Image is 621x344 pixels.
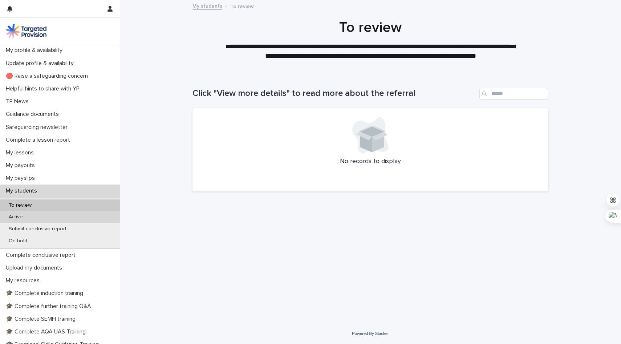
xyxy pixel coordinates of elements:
[3,111,65,118] p: Guidance documents
[3,277,45,284] p: My resources
[6,24,46,38] img: M5nRWzHhSzIhMunXDL62
[3,226,72,232] p: Submit conclusive report
[3,47,68,54] p: My profile & availability
[201,158,540,166] p: No records to display
[192,1,222,10] a: My students
[3,149,40,156] p: My lessons
[3,124,73,131] p: Safeguarding newsletter
[3,98,34,105] p: TP News
[3,202,37,209] p: To review
[230,2,254,10] p: To review
[3,162,41,169] p: My payouts
[3,328,92,335] p: 🎓 Complete AQA UAS Training
[3,187,43,194] p: My students
[3,316,81,323] p: 🎓 Complete SEMH training
[479,88,548,100] input: Search
[3,175,41,182] p: My payslips
[3,137,76,143] p: Complete a lesson report
[3,252,81,259] p: Complete conclusive report
[352,331,389,336] a: Powered By Stacker
[3,290,89,297] p: 🎓 Complete induction training
[3,214,29,220] p: Active
[3,238,33,244] p: On hold
[192,19,548,36] h1: To review
[3,264,68,271] p: Upload my documents
[3,73,94,80] p: 🔴 Raise a safeguarding concern
[3,60,80,67] p: Update profile & availability
[3,85,85,92] p: Helpful hints to share with YP
[192,88,476,99] h1: Click "View more details" to read more about the referral
[3,303,97,310] p: 🎓 Complete further training Q&A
